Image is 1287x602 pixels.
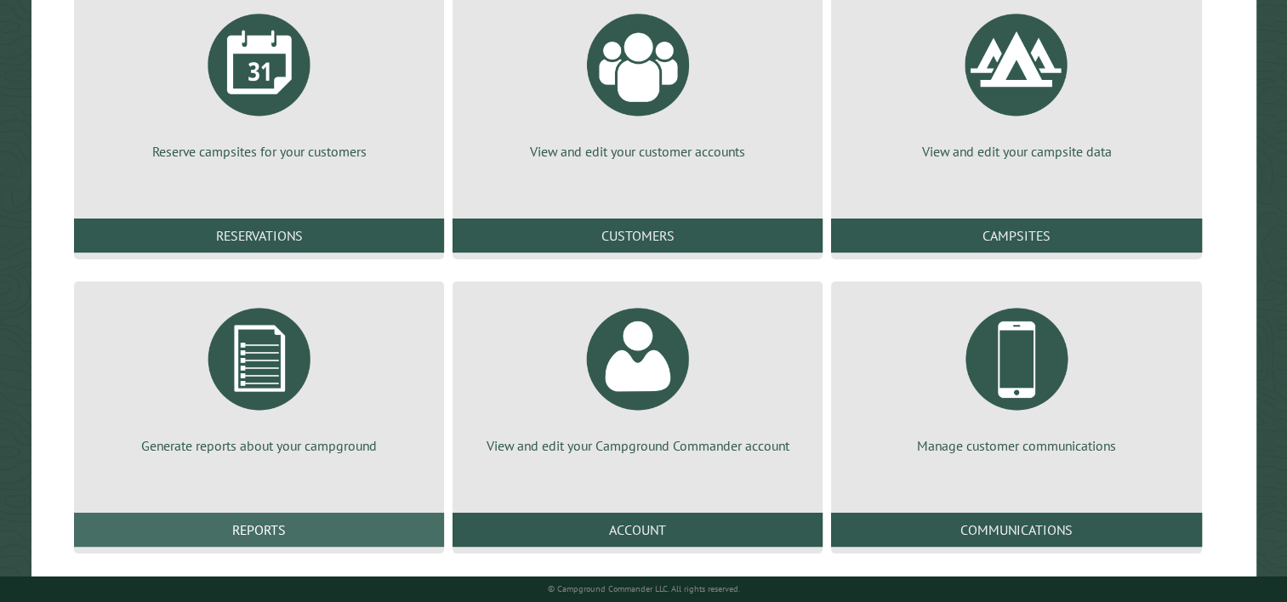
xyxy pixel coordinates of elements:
a: Account [453,513,823,547]
a: Reports [74,513,444,547]
a: Customers [453,219,823,253]
p: View and edit your Campground Commander account [473,436,802,455]
a: Reservations [74,219,444,253]
a: View and edit your Campground Commander account [473,295,802,455]
p: Generate reports about your campground [94,436,424,455]
p: View and edit your campsite data [851,142,1181,161]
a: Manage customer communications [851,295,1181,455]
a: View and edit your campsite data [851,1,1181,161]
a: View and edit your customer accounts [473,1,802,161]
small: © Campground Commander LLC. All rights reserved. [548,583,740,594]
p: View and edit your customer accounts [473,142,802,161]
a: Campsites [831,219,1201,253]
p: Manage customer communications [851,436,1181,455]
a: Reserve campsites for your customers [94,1,424,161]
p: Reserve campsites for your customers [94,142,424,161]
a: Communications [831,513,1201,547]
a: Generate reports about your campground [94,295,424,455]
